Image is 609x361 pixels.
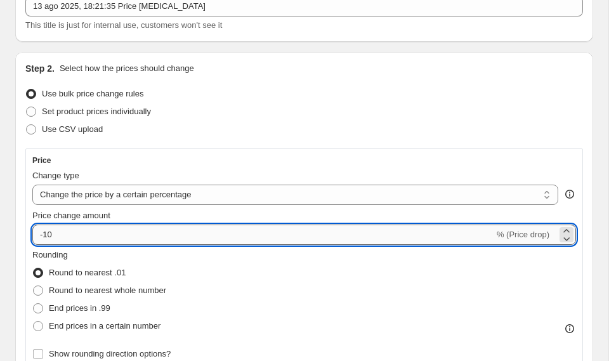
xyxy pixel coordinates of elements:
[49,349,171,358] span: Show rounding direction options?
[49,268,126,277] span: Round to nearest .01
[42,124,103,134] span: Use CSV upload
[49,321,160,331] span: End prices in a certain number
[497,230,549,239] span: % (Price drop)
[49,303,110,313] span: End prices in .99
[32,155,51,166] h3: Price
[32,225,494,245] input: -15
[42,89,143,98] span: Use bulk price change rules
[49,286,166,295] span: Round to nearest whole number
[563,188,576,200] div: help
[25,62,55,75] h2: Step 2.
[32,250,68,259] span: Rounding
[42,107,151,116] span: Set product prices individually
[32,171,79,180] span: Change type
[25,20,222,30] span: This title is just for internal use, customers won't see it
[32,211,110,220] span: Price change amount
[60,62,194,75] p: Select how the prices should change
